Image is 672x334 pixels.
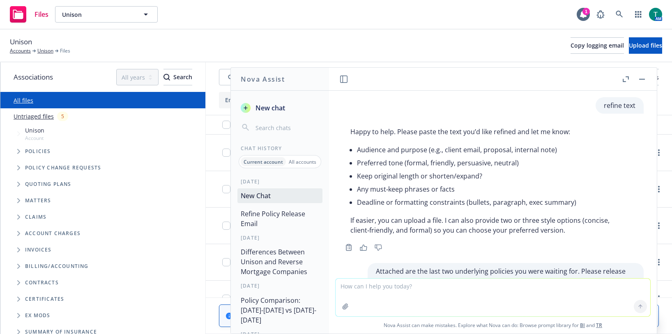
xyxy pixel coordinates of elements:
a: Files [7,3,52,26]
span: Contracts [25,280,59,285]
span: Invoices [25,247,52,252]
input: Search by keyword... [219,69,340,85]
input: Toggle Row Selected [222,258,230,266]
p: Attached are the last two underlying policies you were waiting for. Please release your policy as... [376,266,635,286]
span: Claims [25,215,46,220]
li: Deadline or formatting constraints (bullets, paragraph, exec summary) [357,196,635,209]
input: Toggle Row Selected [222,185,230,193]
span: Unison [62,10,133,19]
a: Switch app [630,6,647,23]
div: 5 [57,112,68,121]
input: Toggle Row Selected [222,295,230,303]
a: more [654,184,664,194]
img: photo [649,8,662,21]
div: Search [163,69,192,85]
a: Unison [37,47,53,55]
li: Audience and purpose (e.g., client email, proposal, internal note) [357,143,635,156]
li: Preferred tone (formal, friendly, persuasive, neutral) [357,156,635,169]
input: Select all [222,121,230,129]
span: New chat [254,103,285,113]
a: Accounts [10,47,31,55]
a: more [654,294,664,304]
span: Billing/Accounting [25,264,89,269]
li: Any must‑keep phrases or facts [357,183,635,196]
button: Refine Policy Release Email [237,206,322,231]
span: Ex Mods [25,313,50,318]
a: more [654,221,664,231]
a: BI [580,322,585,329]
p: refine text [604,101,635,110]
button: Copy logging email [571,37,624,54]
button: New Chat [237,188,322,203]
div: Tree Example [0,124,205,258]
a: TR [596,322,602,329]
span: Account charges [25,231,81,236]
svg: Search [163,74,170,80]
span: Certificates [25,297,64,302]
span: Files [60,47,70,55]
span: Quoting plans [25,182,71,187]
div: [DATE] [231,178,329,185]
button: Differences Between Unison and Reverse Mortgage Companies [237,245,322,279]
span: Policies [25,149,51,154]
a: more [654,148,664,158]
input: Toggle Row Selected [222,149,230,157]
button: New chat [237,101,322,115]
span: Associations [14,72,53,82]
span: Unison [10,37,32,47]
input: Toggle Row Selected [222,222,230,230]
button: Email [219,92,264,108]
button: SearchSearch [163,69,192,85]
button: Upload files [629,37,662,54]
a: Report a Bug [592,6,609,23]
div: [DATE] [231,234,329,241]
span: Policy change requests [25,165,101,170]
input: Search chats [254,122,319,133]
a: All files [14,96,33,104]
button: Thumbs down [372,242,385,253]
button: Unison [55,6,158,23]
a: Untriaged files [14,112,54,121]
li: Keep original length or shorten/expand? [357,169,635,183]
span: Copy logging email [571,41,624,49]
p: Happy to help. Please paste the text you’d like refined and let me know: [350,127,635,137]
span: Files [35,11,48,18]
svg: Copy to clipboard [345,244,352,251]
a: more [654,257,664,267]
span: Account [25,135,44,142]
p: Current account [244,158,283,165]
button: Policy Comparison: [DATE]-[DATE] vs [DATE]-[DATE] [237,293,322,327]
p: If easier, you can upload a file. I can also provide two or three style options (concise, client‑... [350,215,635,235]
div: 1 [582,7,590,15]
p: All accounts [289,158,316,165]
span: Unison [25,126,44,135]
div: [DATE] [231,282,329,289]
span: Nova Assist can make mistakes. Explore what Nova can do: Browse prompt library for and [332,317,654,334]
h1: Nova Assist [241,74,285,84]
span: Upload files [629,41,662,49]
div: Chat History [231,145,329,152]
span: Matters [25,198,51,203]
a: Search [611,6,628,23]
